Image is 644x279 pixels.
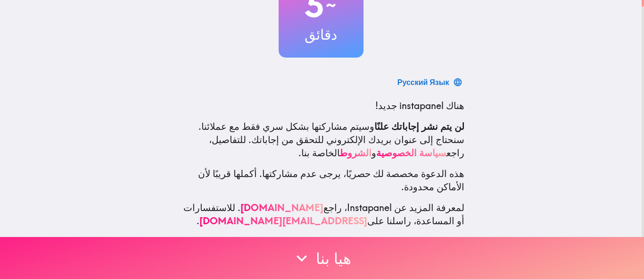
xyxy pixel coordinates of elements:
[178,201,464,228] p: لمعرفة المزيد عن Instapanel، راجع . للاستفسارات أو المساعدة، راسلنا على .
[240,202,323,213] a: [DOMAIN_NAME]
[394,73,464,92] button: Русский Язык
[376,147,446,159] a: سياسة الخصوصية
[374,120,464,132] b: لن يتم نشر إجاباتك علنًا
[340,147,372,159] a: الشروط
[178,167,464,194] p: هذه الدعوة مخصصة لك حصريًا، يرجى عدم مشاركتها. أكملها قريبًا لأن الأماكن محدودة.
[375,100,464,111] span: هناك instapanel جديد!
[279,25,363,44] h3: دقائق
[178,120,464,160] p: وسيتم مشاركتها بشكل سري فقط مع عملائنا. سنحتاج إلى عنوان بريدك الإلكتروني للتحقق من إجاباتك. للتف...
[199,215,367,227] a: [EMAIL_ADDRESS][DOMAIN_NAME]
[397,76,449,89] div: Русский Язык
